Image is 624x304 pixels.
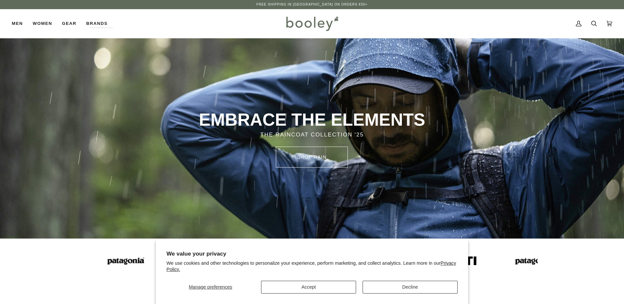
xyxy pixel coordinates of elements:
[256,2,368,7] p: Free Shipping in [GEOGRAPHIC_DATA] on Orders €50+
[166,260,458,273] p: We use cookies and other technologies to personalize your experience, perform marketing, and coll...
[166,281,255,294] button: Manage preferences
[166,260,456,272] a: Privacy Policy.
[81,9,112,38] a: Brands
[12,20,23,27] span: Men
[189,284,232,290] span: Manage preferences
[57,9,81,38] a: Gear
[276,147,348,168] a: SHOP rain
[363,281,458,294] button: Decline
[261,281,356,294] button: Accept
[12,9,28,38] a: Men
[124,131,500,139] p: THE RAINCOAT COLLECTION '25
[86,20,107,27] span: Brands
[28,9,57,38] a: Women
[283,14,341,33] img: Booley
[62,20,76,27] span: Gear
[166,250,458,257] h2: We value your privacy
[124,109,500,131] p: EMBRACE THE ELEMENTS
[33,20,52,27] span: Women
